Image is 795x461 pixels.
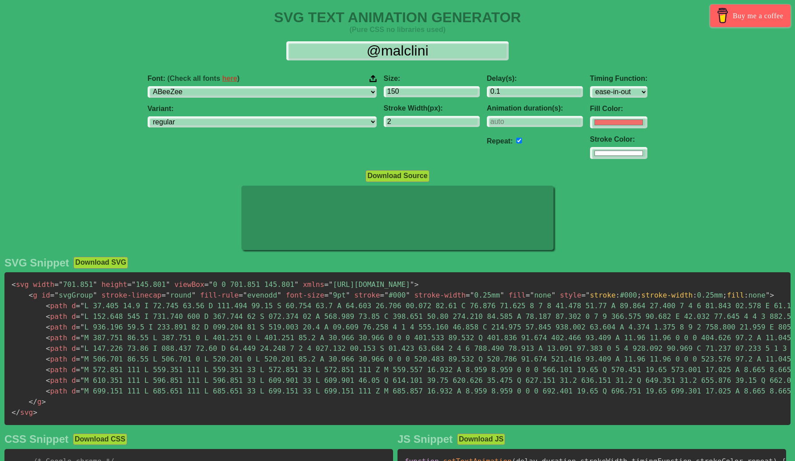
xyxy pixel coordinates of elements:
[12,408,33,417] span: svg
[286,291,325,299] span: font-size
[80,344,84,353] span: "
[243,291,247,299] span: "
[72,387,76,395] span: d
[410,280,414,289] span: "
[4,257,69,269] h2: SVG Snippet
[54,291,59,299] span: "
[76,334,80,342] span: =
[384,75,480,83] label: Size:
[148,105,377,113] label: Variant:
[616,291,620,299] span: :
[46,355,67,363] span: path
[744,291,749,299] span: :
[590,105,647,113] label: Fill Color:
[380,291,410,299] span: #000
[590,135,647,143] label: Stroke Color:
[29,291,37,299] span: g
[161,291,166,299] span: =
[354,291,380,299] span: stroke
[46,302,50,310] span: <
[205,280,299,289] span: 0 0 701.851 145.801
[693,291,697,299] span: :
[192,291,196,299] span: "
[72,355,76,363] span: d
[46,387,50,395] span: <
[46,355,50,363] span: <
[509,291,526,299] span: fill
[329,291,333,299] span: "
[93,291,97,299] span: "
[76,344,80,353] span: =
[766,291,770,299] span: "
[73,257,128,268] button: Download SVG
[380,291,385,299] span: =
[530,291,534,299] span: "
[414,291,466,299] span: stroke-width
[93,280,97,289] span: "
[205,280,209,289] span: =
[46,312,50,321] span: <
[101,291,161,299] span: stroke-linecap
[46,344,50,353] span: <
[29,397,42,406] span: g
[46,323,67,331] span: path
[46,376,67,385] span: path
[12,280,16,289] span: <
[516,138,522,143] input: auto
[710,4,791,27] a: Buy me a coffee
[303,280,324,289] span: xmlns
[80,376,84,385] span: "
[526,291,530,299] span: =
[46,323,50,331] span: <
[80,323,84,331] span: "
[80,366,84,374] span: "
[526,291,555,299] span: none
[4,433,68,445] h2: CSS Snippet
[457,433,505,445] button: Download JS
[166,291,170,299] span: "
[72,366,76,374] span: d
[46,376,50,385] span: <
[384,86,480,97] input: 100
[200,291,239,299] span: fill-rule
[770,291,774,299] span: >
[76,387,80,395] span: =
[29,291,33,299] span: <
[324,291,329,299] span: =
[46,387,67,395] span: path
[466,291,504,299] span: 0.25mm
[727,291,744,299] span: fill
[641,291,693,299] span: stroke-width
[46,344,67,353] span: path
[466,291,470,299] span: =
[12,408,20,417] span: </
[369,75,377,83] img: Upload your font
[12,280,29,289] span: svg
[590,291,766,299] span: #000 0.25mm none
[414,280,419,289] span: >
[72,302,76,310] span: d
[46,366,67,374] span: path
[209,280,213,289] span: "
[76,312,80,321] span: =
[72,334,76,342] span: d
[324,280,414,289] span: [URL][DOMAIN_NAME]
[72,323,76,331] span: d
[397,433,453,445] h2: JS Snippet
[294,280,299,289] span: "
[41,291,50,299] span: id
[46,302,67,310] span: path
[329,280,333,289] span: "
[80,387,84,395] span: "
[166,280,170,289] span: "
[239,291,281,299] span: evenodd
[41,397,46,406] span: >
[487,137,513,145] label: Repeat:
[76,366,80,374] span: =
[560,291,581,299] span: style
[384,104,480,112] label: Stroke Width(px):
[733,8,783,24] span: Buy me a coffee
[551,291,556,299] span: "
[487,104,583,112] label: Animation duration(s):
[487,116,583,127] input: auto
